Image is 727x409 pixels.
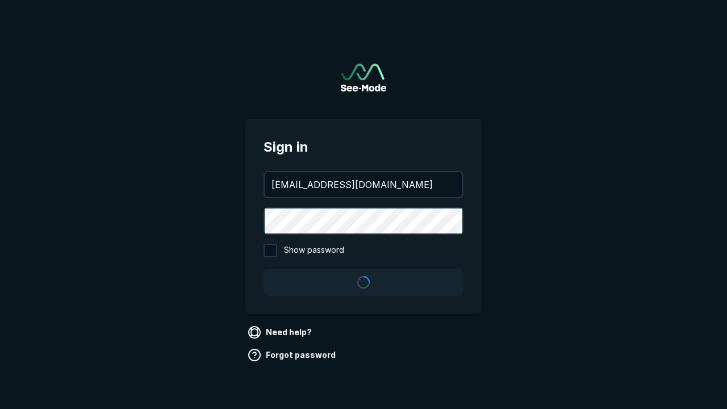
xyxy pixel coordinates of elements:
a: Need help? [245,323,316,341]
a: Forgot password [245,346,340,364]
input: your@email.com [265,172,462,197]
img: See-Mode Logo [341,64,386,91]
span: Show password [284,244,344,257]
a: Go to sign in [341,64,386,91]
span: Sign in [264,137,463,157]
